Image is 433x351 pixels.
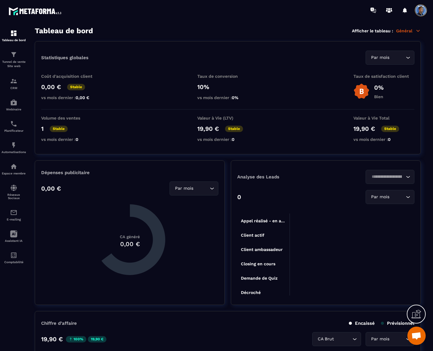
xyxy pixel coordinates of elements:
p: 19,90 € [88,336,106,342]
p: 19,90 € [197,125,219,132]
p: Encaissé [349,321,375,326]
p: Taux de satisfaction client [353,74,414,79]
p: Stable [67,84,85,90]
p: Taux de conversion [197,74,258,79]
div: Search for option [366,332,414,346]
p: E-mailing [2,218,26,221]
tspan: Demande de Quiz [241,276,277,281]
p: Assistant IA [2,239,26,242]
div: Search for option [170,181,218,195]
a: formationformationTunnel de vente Site web [2,46,26,73]
p: vs mois dernier : [353,137,414,142]
p: Valeur à Vie Total [353,116,414,120]
p: Webinaire [2,108,26,111]
p: Tableau de bord [2,38,26,42]
p: Stable [381,126,399,132]
p: CRM [2,86,26,90]
img: automations [10,141,17,149]
span: 0,00 € [76,95,89,100]
img: scheduler [10,120,17,127]
p: Stable [225,126,243,132]
p: vs mois dernier : [197,95,258,100]
a: automationsautomationsAutomatisations [2,137,26,158]
tspan: Client ambassadeur [241,247,283,252]
p: Chiffre d’affaire [41,321,77,326]
div: Search for option [366,190,414,204]
a: automationsautomationsEspace membre [2,158,26,180]
span: Par mois [370,336,391,342]
span: Par mois [370,54,391,61]
a: automationsautomationsWebinaire [2,94,26,116]
img: formation [10,51,17,58]
p: Comptabilité [2,260,26,264]
p: Planificateur [2,129,26,132]
tspan: Client actif [241,233,264,238]
p: 0 [237,193,241,201]
p: 10% [197,83,258,91]
span: Par mois [370,194,391,200]
p: 1 [41,125,44,132]
a: Assistant IA [2,226,26,247]
span: 0 [388,137,391,142]
p: Volume des ventes [41,116,102,120]
a: formationformationCRM [2,73,26,94]
img: accountant [10,252,17,259]
p: Général [396,28,421,34]
p: vs mois dernier : [197,137,258,142]
p: Valeur à Vie (LTV) [197,116,258,120]
p: Stable [50,126,68,132]
input: Search for option [391,194,404,200]
img: email [10,209,17,216]
p: Coût d'acquisition client [41,74,102,79]
input: Search for option [391,336,404,342]
div: Ouvrir le chat [407,327,426,345]
p: Automatisations [2,150,26,154]
span: CA Brut [316,336,335,342]
p: 0,00 € [41,185,61,192]
img: formation [10,77,17,85]
input: Search for option [335,336,351,342]
p: vs mois dernier : [41,95,102,100]
p: 19,90 € [353,125,375,132]
tspan: Closing en cours [241,261,275,267]
p: Espace membre [2,172,26,175]
tspan: Appel réalisé - en a... [241,218,285,223]
p: Tunnel de vente Site web [2,60,26,68]
a: formationformationTableau de bord [2,25,26,46]
p: Prévisionnel [381,321,414,326]
p: Analyse des Leads [237,174,326,180]
p: Statistiques globales [41,55,88,60]
p: 0,00 € [41,83,61,91]
h3: Tableau de bord [35,27,93,35]
p: vs mois dernier : [41,137,102,142]
p: 19,90 € [41,335,63,343]
input: Search for option [370,174,404,180]
span: 0% [232,95,238,100]
img: social-network [10,184,17,192]
img: formation [10,30,17,37]
input: Search for option [195,185,208,192]
p: 100% [66,336,86,342]
img: automations [10,163,17,170]
p: Afficher le tableau : [352,28,393,33]
img: logo [9,5,63,17]
p: Bien [374,94,384,99]
p: Dépenses publicitaire [41,170,218,175]
input: Search for option [391,54,404,61]
span: 0 [76,137,78,142]
div: Search for option [366,51,414,65]
img: b-badge-o.b3b20ee6.svg [353,83,370,99]
div: Search for option [366,170,414,184]
img: automations [10,99,17,106]
span: 0 [232,137,234,142]
a: emailemailE-mailing [2,204,26,226]
a: accountantaccountantComptabilité [2,247,26,268]
p: Réseaux Sociaux [2,193,26,200]
a: schedulerschedulerPlanificateur [2,116,26,137]
a: social-networksocial-networkRéseaux Sociaux [2,180,26,204]
p: 0% [374,84,384,91]
span: Par mois [174,185,195,192]
tspan: Décroché [241,290,261,295]
div: Search for option [312,332,361,346]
